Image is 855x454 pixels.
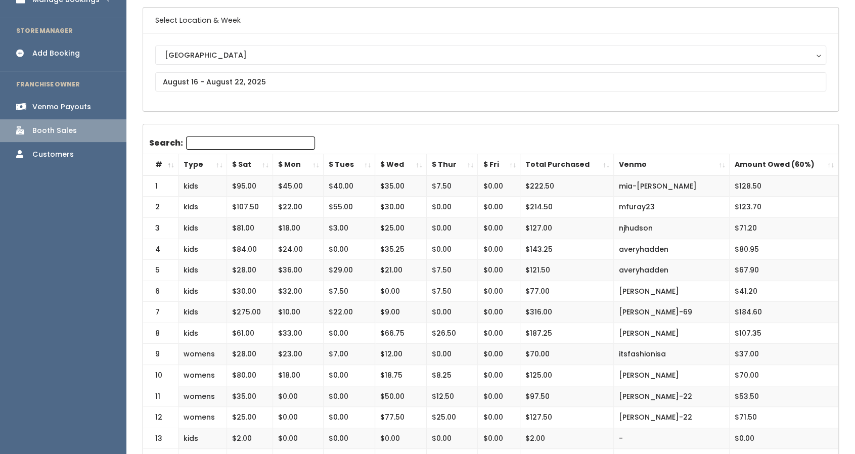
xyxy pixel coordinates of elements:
[227,175,273,197] td: $95.00
[178,365,227,386] td: womens
[323,365,375,386] td: $0.00
[155,72,826,92] input: August 16 - August 22, 2025
[143,428,178,449] td: 13
[375,175,427,197] td: $35.00
[613,386,729,407] td: [PERSON_NAME]-22
[143,344,178,365] td: 9
[227,154,273,175] th: $ Sat: activate to sort column ascending
[143,239,178,260] td: 4
[143,154,178,175] th: #: activate to sort column descending
[155,46,826,65] button: [GEOGRAPHIC_DATA]
[426,154,478,175] th: $ Thur: activate to sort column ascending
[273,175,323,197] td: $45.00
[478,217,520,239] td: $0.00
[426,239,478,260] td: $0.00
[729,197,838,218] td: $123.70
[273,407,323,428] td: $0.00
[520,386,614,407] td: $97.50
[520,217,614,239] td: $127.00
[273,428,323,449] td: $0.00
[227,217,273,239] td: $81.00
[227,386,273,407] td: $35.00
[32,125,77,136] div: Booth Sales
[375,197,427,218] td: $30.00
[375,154,427,175] th: $ Wed: activate to sort column ascending
[478,344,520,365] td: $0.00
[729,365,838,386] td: $70.00
[227,365,273,386] td: $80.00
[323,344,375,365] td: $7.00
[426,260,478,281] td: $7.50
[323,175,375,197] td: $40.00
[273,281,323,302] td: $32.00
[32,102,91,112] div: Venmo Payouts
[478,197,520,218] td: $0.00
[178,344,227,365] td: womens
[520,260,614,281] td: $121.50
[520,428,614,449] td: $2.00
[186,137,315,150] input: Search:
[178,175,227,197] td: kids
[729,407,838,428] td: $71.50
[426,217,478,239] td: $0.00
[178,197,227,218] td: kids
[375,281,427,302] td: $0.00
[613,407,729,428] td: [PERSON_NAME]-22
[478,323,520,344] td: $0.00
[478,154,520,175] th: $ Fri: activate to sort column ascending
[520,239,614,260] td: $143.25
[520,407,614,428] td: $127.50
[613,217,729,239] td: njhudson
[478,386,520,407] td: $0.00
[729,281,838,302] td: $41.20
[178,323,227,344] td: kids
[273,386,323,407] td: $0.00
[323,302,375,323] td: $22.00
[426,302,478,323] td: $0.00
[323,217,375,239] td: $3.00
[478,239,520,260] td: $0.00
[729,302,838,323] td: $184.60
[323,260,375,281] td: $29.00
[227,260,273,281] td: $28.00
[273,260,323,281] td: $36.00
[178,239,227,260] td: kids
[426,428,478,449] td: $0.00
[227,281,273,302] td: $30.00
[323,239,375,260] td: $0.00
[478,365,520,386] td: $0.00
[729,386,838,407] td: $53.50
[143,8,838,33] h6: Select Location & Week
[520,344,614,365] td: $70.00
[375,323,427,344] td: $66.75
[729,217,838,239] td: $71.20
[323,197,375,218] td: $55.00
[426,281,478,302] td: $7.50
[273,344,323,365] td: $23.00
[613,154,729,175] th: Venmo: activate to sort column ascending
[478,302,520,323] td: $0.00
[520,302,614,323] td: $316.00
[227,239,273,260] td: $84.00
[32,48,80,59] div: Add Booking
[520,281,614,302] td: $77.00
[375,260,427,281] td: $21.00
[178,217,227,239] td: kids
[273,323,323,344] td: $33.00
[273,239,323,260] td: $24.00
[178,428,227,449] td: kids
[613,344,729,365] td: itsfashionisa
[613,260,729,281] td: averyhadden
[729,428,838,449] td: $0.00
[520,154,614,175] th: Total Purchased: activate to sort column ascending
[729,239,838,260] td: $80.95
[143,281,178,302] td: 6
[143,197,178,218] td: 2
[729,323,838,344] td: $107.35
[375,386,427,407] td: $50.00
[143,217,178,239] td: 3
[478,428,520,449] td: $0.00
[613,428,729,449] td: -
[323,323,375,344] td: $0.00
[520,365,614,386] td: $125.00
